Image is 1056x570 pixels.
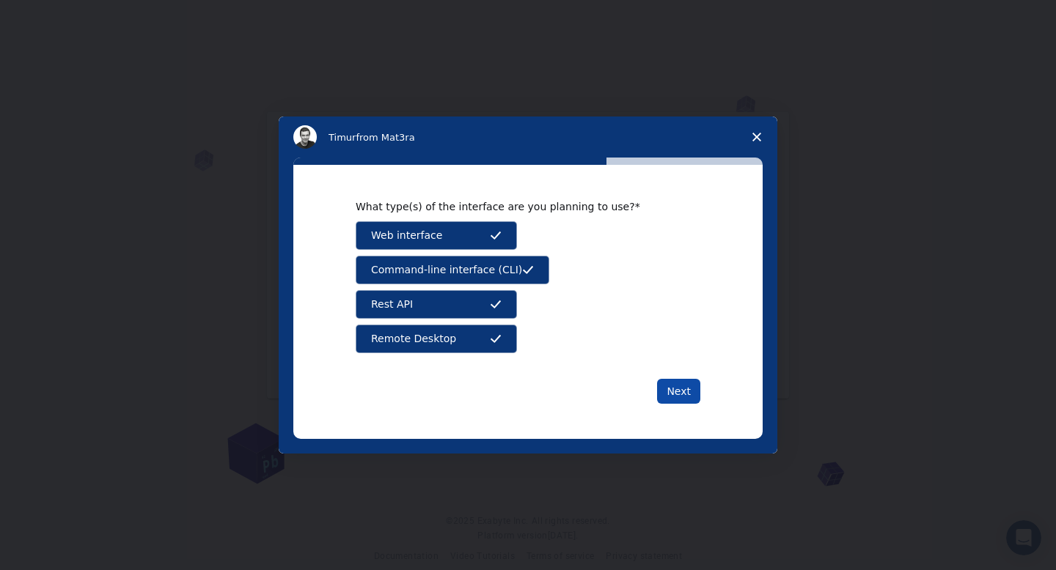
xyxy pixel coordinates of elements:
span: Close survey [736,116,777,158]
button: Web interface [356,221,517,250]
span: from Mat3ra [356,132,414,143]
button: Next [657,379,700,404]
span: Timur [329,132,356,143]
span: Web interface [371,228,442,243]
span: Rest API [371,297,413,312]
span: Remote Desktop [371,331,456,347]
button: Remote Desktop [356,325,517,353]
img: Profile image for Timur [293,125,317,149]
span: Command-line interface (CLI) [371,262,522,278]
button: Rest API [356,290,517,319]
span: Support [31,10,84,23]
div: What type(s) of the interface are you planning to use? [356,200,678,213]
button: Command-line interface (CLI) [356,256,549,284]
